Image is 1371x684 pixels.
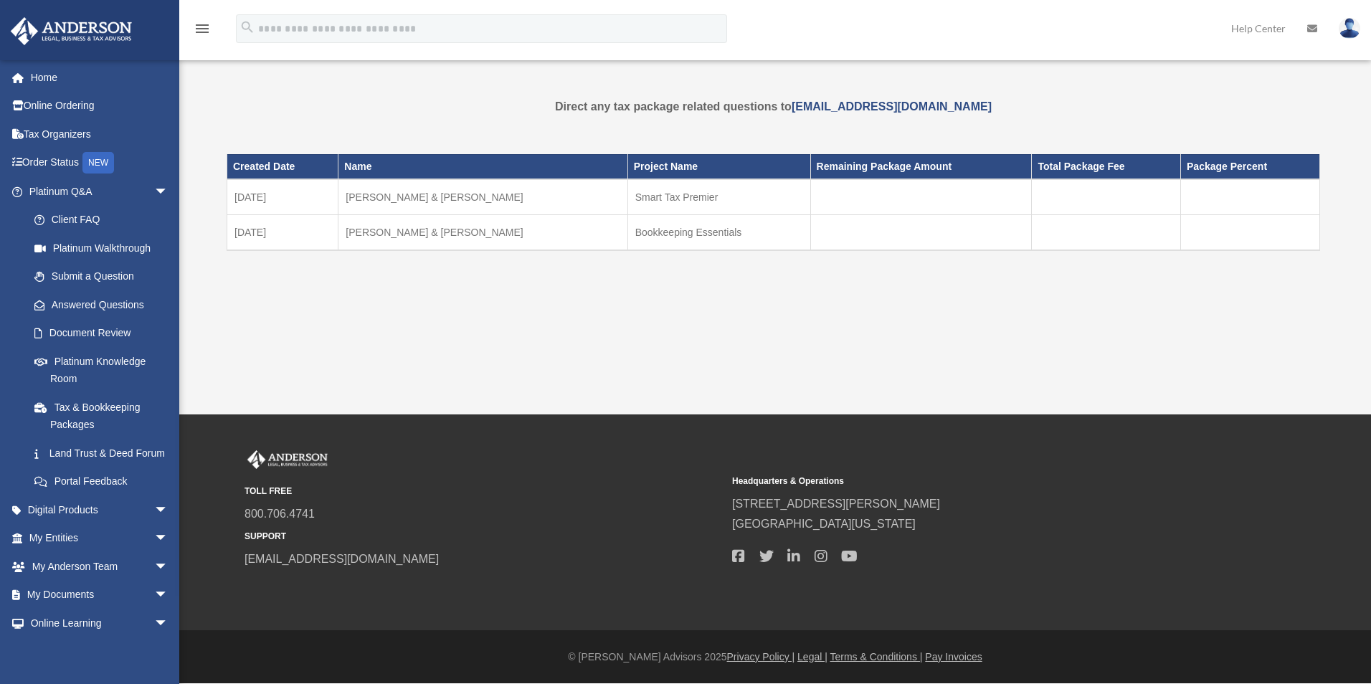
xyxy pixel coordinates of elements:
[20,319,190,348] a: Document Review
[925,651,982,662] a: Pay Invoices
[239,19,255,35] i: search
[20,439,190,467] a: Land Trust & Deed Forum
[179,648,1371,666] div: © [PERSON_NAME] Advisors 2025
[338,179,627,215] td: [PERSON_NAME] & [PERSON_NAME]
[10,552,190,581] a: My Anderson Teamarrow_drop_down
[627,179,810,215] td: Smart Tax Premier
[10,120,190,148] a: Tax Organizers
[10,92,190,120] a: Online Ordering
[732,474,1210,489] small: Headquarters & Operations
[245,529,722,544] small: SUPPORT
[245,450,331,469] img: Anderson Advisors Platinum Portal
[20,347,190,393] a: Platinum Knowledge Room
[792,100,992,113] a: [EMAIL_ADDRESS][DOMAIN_NAME]
[727,651,795,662] a: Privacy Policy |
[810,154,1032,179] th: Remaining Package Amount
[20,393,183,439] a: Tax & Bookkeeping Packages
[10,177,190,206] a: Platinum Q&Aarrow_drop_down
[10,495,190,524] a: Digital Productsarrow_drop_down
[627,214,810,250] td: Bookkeeping Essentials
[1032,154,1181,179] th: Total Package Fee
[20,467,190,496] a: Portal Feedback
[10,581,190,609] a: My Documentsarrow_drop_down
[732,498,940,510] a: [STREET_ADDRESS][PERSON_NAME]
[797,651,827,662] a: Legal |
[154,552,183,581] span: arrow_drop_down
[245,553,439,565] a: [EMAIL_ADDRESS][DOMAIN_NAME]
[82,152,114,174] div: NEW
[10,524,190,553] a: My Entitiesarrow_drop_down
[227,179,338,215] td: [DATE]
[20,262,190,291] a: Submit a Question
[1181,154,1320,179] th: Package Percent
[227,214,338,250] td: [DATE]
[227,154,338,179] th: Created Date
[627,154,810,179] th: Project Name
[154,177,183,206] span: arrow_drop_down
[20,234,190,262] a: Platinum Walkthrough
[555,100,992,113] strong: Direct any tax package related questions to
[194,20,211,37] i: menu
[245,484,722,499] small: TOLL FREE
[154,609,183,638] span: arrow_drop_down
[10,609,190,637] a: Online Learningarrow_drop_down
[338,154,627,179] th: Name
[194,25,211,37] a: menu
[830,651,923,662] a: Terms & Conditions |
[154,524,183,554] span: arrow_drop_down
[1339,18,1360,39] img: User Pic
[154,581,183,610] span: arrow_drop_down
[732,518,916,530] a: [GEOGRAPHIC_DATA][US_STATE]
[10,63,190,92] a: Home
[10,148,190,178] a: Order StatusNEW
[154,495,183,525] span: arrow_drop_down
[20,206,190,234] a: Client FAQ
[245,508,315,520] a: 800.706.4741
[6,17,136,45] img: Anderson Advisors Platinum Portal
[338,214,627,250] td: [PERSON_NAME] & [PERSON_NAME]
[20,290,190,319] a: Answered Questions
